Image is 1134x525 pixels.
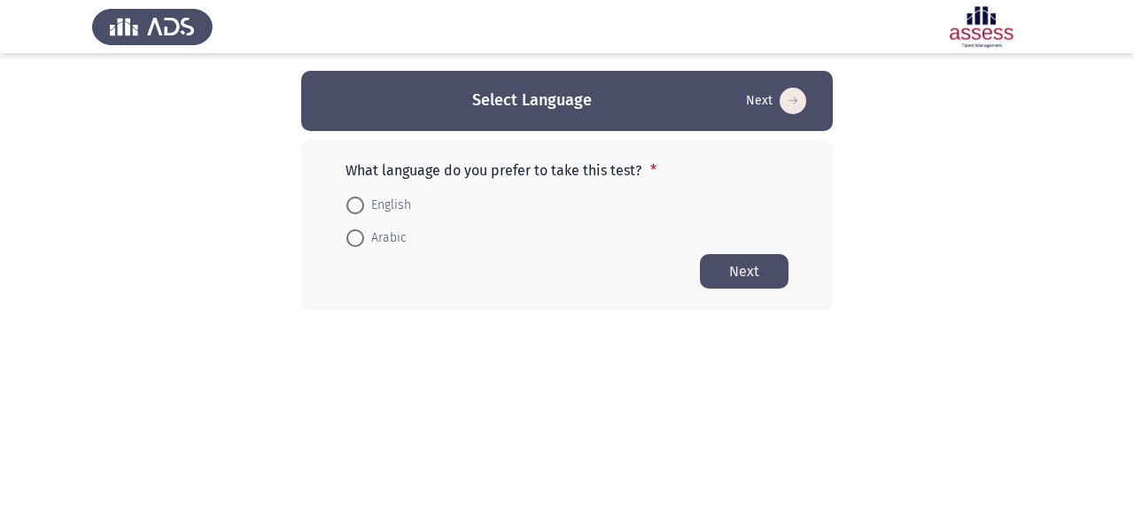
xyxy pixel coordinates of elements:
[92,2,213,51] img: Assess Talent Management logo
[472,89,592,112] h3: Select Language
[921,2,1042,51] img: Assessment logo of Focus 4 Module Assessment (IB- A/EN/AR)
[741,87,812,115] button: Start assessment
[700,254,788,289] button: Start assessment
[364,195,411,216] span: English
[346,162,788,179] p: What language do you prefer to take this test?
[364,228,407,249] span: Arabic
